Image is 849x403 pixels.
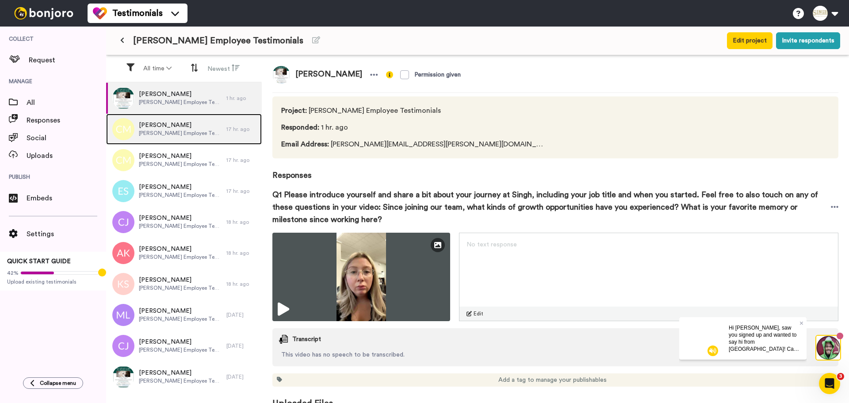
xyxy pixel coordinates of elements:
div: 17 hr. ago [226,188,257,195]
span: [PERSON_NAME] [139,90,222,99]
span: [PERSON_NAME] [139,245,222,253]
span: [PERSON_NAME] [139,368,222,377]
a: [PERSON_NAME][PERSON_NAME] Employee Testimonials17 hr. ago [106,114,262,145]
img: info-yellow.svg [386,71,393,78]
span: [PERSON_NAME] Employee Testimonials [139,223,222,230]
span: Add a tag to manage your publishables [498,376,607,384]
span: Uploads [27,150,106,161]
img: cm.png [112,149,134,171]
button: Newest [202,60,245,77]
span: Testimonials [112,7,163,19]
div: 17 hr. ago [226,157,257,164]
a: [PERSON_NAME][PERSON_NAME] Employee Testimonials18 hr. ago [106,207,262,238]
span: [PERSON_NAME] [139,183,222,192]
a: [PERSON_NAME][PERSON_NAME] Employee Testimonials18 hr. ago [106,269,262,299]
span: [PERSON_NAME] Employee Testimonials [281,105,544,116]
span: Responses [27,115,106,126]
span: Responded : [281,124,319,131]
div: 18 hr. ago [226,219,257,226]
a: [PERSON_NAME][PERSON_NAME] Employee Testimonials[DATE] [106,299,262,330]
img: cj.png [112,335,134,357]
span: Project : [281,107,307,114]
span: [PERSON_NAME] Employee Testimonials [139,346,222,353]
span: [PERSON_NAME] [139,152,222,161]
img: cm.png [112,118,134,140]
span: Upload existing testimonials [7,278,99,285]
div: [DATE] [226,311,257,319]
div: Permission given [414,70,461,79]
span: Transcript [292,335,321,344]
span: [PERSON_NAME] Employee Testimonials [139,284,222,292]
span: Social [27,133,106,143]
a: [PERSON_NAME][PERSON_NAME] Employee Testimonials17 hr. ago [106,145,262,176]
span: [PERSON_NAME] [139,214,222,223]
span: [PERSON_NAME][EMAIL_ADDRESS][PERSON_NAME][DOMAIN_NAME] [281,139,544,150]
a: [PERSON_NAME][PERSON_NAME] Employee Testimonials[DATE] [106,330,262,361]
div: [DATE] [226,373,257,380]
span: [PERSON_NAME] Employee Testimonials [139,315,222,322]
img: 97a606d8-c824-41a3-8f0d-ba2f220f0df0.jpg [112,87,134,109]
div: [DATE] [226,342,257,349]
span: This video has no speech to be transcribed. [272,350,838,359]
button: Collapse menu [23,377,83,389]
span: No text response [467,242,517,248]
span: Request [29,55,106,65]
img: 97a606d8-c824-41a3-8f0d-ba2f220f0df0.jpg [112,366,134,388]
span: [PERSON_NAME] Employee Testimonials [139,192,222,199]
a: [PERSON_NAME][PERSON_NAME] Employee Testimonials18 hr. ago [106,238,262,269]
span: [PERSON_NAME] [139,121,222,130]
span: Hi [PERSON_NAME], saw you signed up and wanted to say hi from [GEOGRAPHIC_DATA]! Can't wait to he... [50,8,120,92]
a: [PERSON_NAME][PERSON_NAME] Employee Testimonials17 hr. ago [106,176,262,207]
img: a804732d-4000-4d9d-b5dd-ba229ca4011e-thumbnail_full-1757510190.jpg [272,233,450,321]
button: All time [138,61,177,77]
div: 17 hr. ago [226,126,257,133]
span: [PERSON_NAME] [290,66,367,84]
span: Settings [27,229,106,239]
span: [PERSON_NAME] [139,276,222,284]
span: Embeds [27,193,106,203]
span: Collapse menu [40,380,76,387]
button: Invite respondents [776,32,840,49]
a: [PERSON_NAME][PERSON_NAME] Employee Testimonials1 hr. ago [106,83,262,114]
img: 3183ab3e-59ed-45f6-af1c-10226f767056-1659068401.jpg [1,2,25,26]
span: Responses [272,158,838,181]
span: 1 hr. ago [281,122,544,133]
span: QUICK START GUIDE [7,258,71,265]
img: mute-white.svg [28,28,39,39]
button: Edit project [727,32,773,49]
span: Email Address : [281,141,329,148]
span: [PERSON_NAME] [139,338,222,346]
span: Q1 Please introduce yourself and share a bit about your journey at Singh, including your job titl... [272,188,831,226]
span: Edit [474,310,483,317]
img: cj.png [112,211,134,233]
iframe: Intercom live chat [819,373,840,394]
span: 3 [837,373,844,380]
div: Tooltip anchor [98,269,106,276]
div: 1 hr. ago [226,95,257,102]
img: ak.png [112,242,134,264]
img: tm-color.svg [93,6,107,20]
div: 18 hr. ago [226,249,257,257]
span: All [27,97,106,108]
img: ks.png [112,273,134,295]
span: [PERSON_NAME] Employee Testimonials [139,99,222,106]
span: [PERSON_NAME] Employee Testimonials [139,130,222,137]
img: 97a606d8-c824-41a3-8f0d-ba2f220f0df0.jpg [272,66,290,84]
span: [PERSON_NAME] Employee Testimonials [133,35,303,47]
span: [PERSON_NAME] Employee Testimonials [139,253,222,261]
img: es.png [112,180,134,202]
img: transcript.svg [279,335,288,344]
img: bj-logo-header-white.svg [11,7,77,19]
span: 42% [7,269,19,276]
span: [PERSON_NAME] Employee Testimonials [139,161,222,168]
div: 18 hr. ago [226,280,257,288]
span: [PERSON_NAME] Employee Testimonials [139,377,222,384]
span: [PERSON_NAME] [139,307,222,315]
img: ml.png [112,304,134,326]
a: [PERSON_NAME][PERSON_NAME] Employee Testimonials[DATE] [106,361,262,392]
